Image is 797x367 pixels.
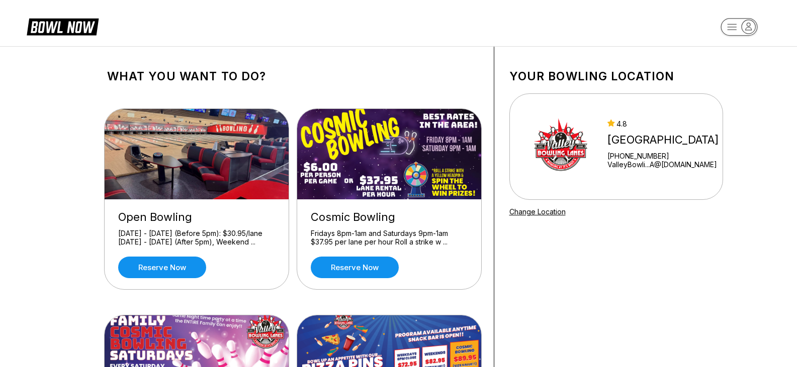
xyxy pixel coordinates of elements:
[607,160,719,169] a: ValleyBowli...A@[DOMAIN_NAME]
[297,109,482,199] img: Cosmic Bowling
[107,69,479,83] h1: What you want to do?
[118,229,275,247] div: [DATE] - [DATE] (Before 5pm): $30.95/lane [DATE] - [DATE] (After 5pm), Weekend ...
[118,257,206,278] a: Reserve now
[311,257,399,278] a: Reserve now
[509,69,723,83] h1: Your bowling location
[607,133,719,147] div: [GEOGRAPHIC_DATA]
[105,109,290,199] img: Open Bowling
[118,210,275,224] div: Open Bowling
[607,119,719,128] div: 4.8
[523,109,598,184] img: Valley Bowling Lanes
[607,152,719,160] div: [PHONE_NUMBER]
[311,210,468,224] div: Cosmic Bowling
[311,229,468,247] div: Fridays 8pm-1am and Saturdays 9pm-1am $37.95 per lane per hour Roll a strike w ...
[509,207,566,216] a: Change Location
